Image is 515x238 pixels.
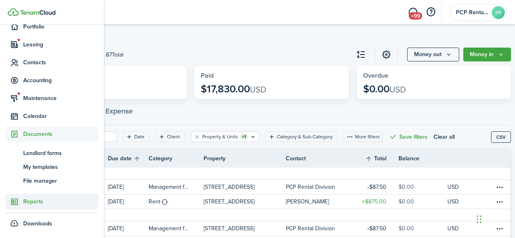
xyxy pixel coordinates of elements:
iframe: Chat Widget [474,199,515,238]
img: TenantCloud [8,8,19,16]
filter-tag-label: Category & Sub-Category [277,133,333,140]
span: USD [250,83,266,96]
a: File manager [5,174,99,188]
table-profile-info-text: PCP Rental Division [286,184,335,190]
a: USD [447,194,470,209]
filter-tag-label: Property & Units [202,133,238,140]
a: USD [447,180,470,194]
a: USD [447,221,470,236]
a: Rent [149,194,204,209]
a: $0.00 [399,221,447,236]
span: Accounting [23,76,99,85]
p: $17,830.00 [201,83,266,95]
filter-tag-label: Date [134,133,145,140]
table-amount-description: $0.00 [399,224,414,233]
p: [DATE] [108,224,124,233]
button: Clear all [434,131,455,142]
th: Balance [399,154,447,163]
div: Drag [477,207,482,231]
filter-tag: Open filter [265,131,337,142]
a: [STREET_ADDRESS] [204,221,286,236]
span: Downloads [23,219,52,228]
a: $87.50 [350,221,399,236]
p: [STREET_ADDRESS] [204,183,254,191]
a: Messaging [405,2,421,23]
button: Clear filter [194,133,201,140]
filter-tag-label: Client [167,133,180,140]
a: My templates [5,160,99,174]
a: [STREET_ADDRESS] [204,194,286,209]
button: Expense [97,101,141,125]
img: TenantCloud [20,10,55,15]
button: Money out [407,48,459,61]
button: Open menu [463,48,511,61]
a: [STREET_ADDRESS] [204,180,286,194]
th: Sort [108,154,149,164]
a: Management fees [149,221,204,236]
table-amount-title: $875.00 [362,197,386,206]
p: [DATE] [108,197,124,206]
a: [PERSON_NAME] [286,194,350,209]
span: Documents [23,130,99,138]
a: $875.00 [350,194,399,209]
a: Reports [5,194,99,210]
p: USD [447,197,459,206]
filter-tag: Open filter [191,131,259,142]
th: Sort [365,154,399,164]
a: Management fees [149,180,204,194]
p: USD [447,183,459,191]
p: [STREET_ADDRESS] [204,224,254,233]
span: USD [390,83,406,96]
avatar-text: PR [492,6,505,19]
a: [DATE] [108,221,149,236]
table-profile-info-text: PCP Rental Division [286,225,335,232]
table-info-title: Rent [149,197,160,206]
span: Calendar [23,112,99,120]
table-info-title: Management fees [149,183,191,191]
p: [DATE] [108,183,124,191]
widget-stats-title: Outstanding [39,72,180,79]
a: Landlord forms [5,146,99,160]
span: +99 [409,12,422,20]
button: CSV [491,131,511,143]
a: [DATE] [108,194,149,209]
span: Leasing [23,40,99,49]
a: [DATE] [108,180,149,194]
button: Money in [463,48,511,61]
table-info-title: Management fees [149,224,191,233]
p: [STREET_ADDRESS] [204,197,254,206]
span: Maintenance [23,94,99,103]
filter-tag: Open filter [123,131,149,142]
table-amount-title: $87.50 [367,183,386,191]
a: $0.00 [399,180,447,194]
th: Contact [286,154,350,163]
th: Category [149,154,204,163]
p: USD [447,224,459,233]
span: Reports [23,197,99,206]
button: Open resource center [424,5,438,19]
button: More filters [344,131,383,142]
span: PCP Rental Division [456,10,489,15]
span: Portfolio [23,22,99,31]
a: PCP Rental Division [286,180,350,194]
a: PCP Rental Division [286,221,350,236]
table-profile-info-text: [PERSON_NAME] [286,199,329,205]
p: $0.00 [363,83,406,95]
widget-stats-title: Paid [201,72,342,79]
a: $87.50 [350,180,399,194]
button: Open menu [407,48,459,61]
span: Landlord forms [23,149,99,157]
span: Contacts [23,58,99,67]
table-amount-description: $0.00 [399,183,414,191]
filter-tag-counter: +1 [240,134,248,140]
th: Property [204,154,286,163]
widget-stats-title: Overdue [363,72,505,79]
button: Save filters [389,131,427,142]
span: My templates [23,163,99,171]
table-amount-title: $87.50 [367,224,386,233]
table-amount-description: $0.00 [399,197,414,206]
filter-tag: Open filter [156,131,185,142]
a: $0.00 [399,194,447,209]
span: File manager [23,177,99,185]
